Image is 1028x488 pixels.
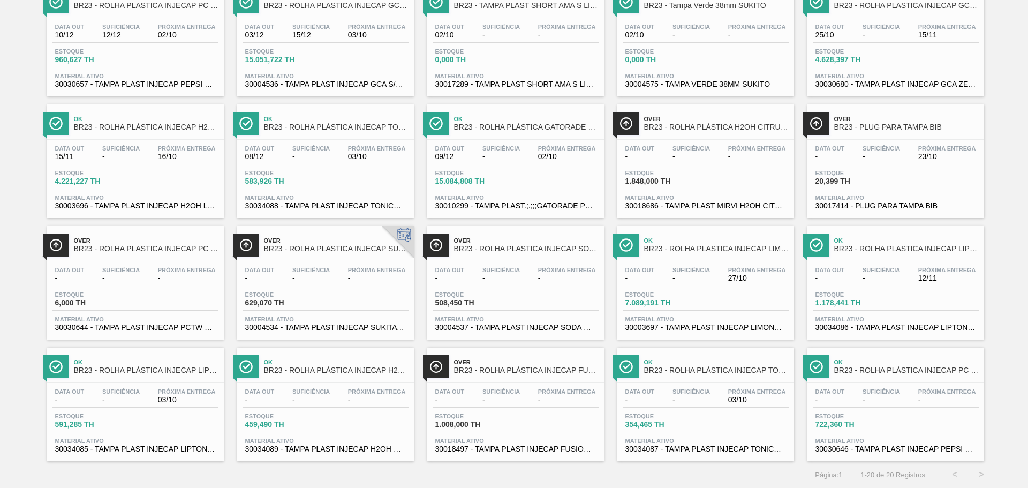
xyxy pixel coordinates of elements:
span: - [55,274,85,282]
a: ÍconeOkBR23 - ROLHA PLÁSTICA INJECAP LIPTON SHORTData out-Suficiência-Próxima Entrega03/10Estoque... [39,340,229,461]
span: 30018686 - TAMPA PLAST MIRVI H2OH CITRUS S/LINER [625,202,786,210]
span: Data out [625,388,655,395]
span: Data out [625,24,655,30]
span: 7.089,191 TH [625,299,700,307]
span: Próxima Entrega [918,24,976,30]
span: Ok [644,359,789,365]
span: - [292,153,330,161]
span: Suficiência [102,388,140,395]
img: Ícone [810,238,823,252]
img: Ícone [619,117,633,130]
span: Suficiência [482,388,520,395]
span: Material ativo [245,73,406,79]
span: Data out [625,267,655,273]
span: - [482,274,520,282]
span: Data out [435,267,465,273]
span: 30030680 - TAMPA PLAST INJECAP GCA ZERO NIV24 [815,80,976,88]
span: - [815,153,845,161]
span: - [482,153,520,161]
span: - [863,153,900,161]
span: - [538,274,596,282]
span: Próxima Entrega [538,388,596,395]
span: 02/10 [538,153,596,161]
span: Ok [834,359,979,365]
span: Estoque [245,170,320,176]
span: Suficiência [672,388,710,395]
span: Suficiência [292,24,330,30]
span: Suficiência [292,388,330,395]
span: 30030644 - TAMPA PLAST INJECAP PCTW NIV24 [55,324,216,332]
span: Próxima Entrega [158,267,216,273]
span: Material ativo [435,316,596,322]
span: BR23 - ROLHA PLÁSTICA INJECAP LIPTON SHORT [74,366,218,374]
span: Estoque [815,170,890,176]
span: Próxima Entrega [158,24,216,30]
span: - [348,274,406,282]
span: - [918,396,976,404]
span: Suficiência [863,267,900,273]
span: Material ativo [815,438,976,444]
span: BR23 - ROLHA PLÁSTICA INJECAP GCA SHORT [264,2,409,10]
span: Ok [74,359,218,365]
span: BR23 - ROLHA PLÁSTICA INJECAP GCA ZERO SHORT [834,2,979,10]
span: 4.221,227 TH [55,177,130,185]
span: BR23 - ROLHA PLÁSTICA INJECAP FUSION SHORT [454,366,599,374]
span: 23/10 [918,153,976,161]
span: 30010299 - TAMPA PLAST.;.;;;GATORADE PET500; [435,202,596,210]
span: Material ativo [55,316,216,322]
span: - [672,153,710,161]
span: 30030646 - TAMPA PLAST INJECAP PEPSI ZERO NIV24 [815,445,976,453]
span: Over [454,237,599,244]
img: Ícone [429,360,443,373]
span: 02/10 [435,31,465,39]
span: Suficiência [102,267,140,273]
a: ÍconeOkBR23 - ROLHA PLÁSTICA INJECAP H2OH SHORTData out15/11Suficiência-Próxima Entrega16/10Estoq... [39,96,229,218]
span: Próxima Entrega [348,267,406,273]
span: Data out [55,145,85,152]
span: Próxima Entrega [538,267,596,273]
img: Ícone [239,360,253,373]
span: Estoque [625,170,700,176]
span: Material ativo [55,194,216,201]
span: 09/12 [435,153,465,161]
span: 03/10 [728,396,786,404]
span: Estoque [245,291,320,298]
span: 30034087 - TAMPA PLAST INJECAP TONICA S/LINER [625,445,786,453]
span: Suficiência [863,24,900,30]
span: Suficiência [482,145,520,152]
span: Data out [55,388,85,395]
span: Estoque [435,291,510,298]
span: - [292,396,330,404]
span: Suficiência [863,145,900,152]
span: BR23 - ROLHA PLÁSTICA INJECAP SUKITA SHORT [264,245,409,253]
span: - [625,274,655,282]
img: Ícone [49,360,63,373]
span: 15.084,808 TH [435,177,510,185]
span: 02/10 [158,31,216,39]
a: ÍconeOkBR23 - ROLHA PLÁSTICA INJECAP TONICA 1L ZERO CINZAData out08/12Suficiência-Próxima Entrega... [229,96,419,218]
a: ÍconeOkBR23 - ROLHA PLÁSTICA INJECAP LIPTON ZERO SHORTData out-Suficiência-Próxima Entrega12/11Es... [799,218,989,340]
img: Ícone [239,117,253,130]
img: Ícone [239,238,253,252]
span: Estoque [625,48,700,55]
span: 0,000 TH [435,56,510,64]
span: Material ativo [245,194,406,201]
span: Estoque [625,291,700,298]
span: 30004534 - TAMPA PLAST INJECAP SUKITA S/LINER [245,324,406,332]
span: Estoque [55,170,130,176]
span: - [728,31,786,39]
span: - [102,274,140,282]
span: BR23 - ROLHA PLÁSTICA INJECAP H2OH CITRUS SHORT [264,366,409,374]
span: Material ativo [625,316,786,322]
span: 30030657 - TAMPA PLAST INJECAP PEPSI NIV24 [55,80,216,88]
span: 30004537 - TAMPA PLAST INJECAP SODA S/LINER [435,324,596,332]
span: Data out [55,267,85,273]
span: Próxima Entrega [158,145,216,152]
span: 30003697 - TAMPA PLAST INJECAP LIMONETO S/LINER [625,324,786,332]
span: Material ativo [815,73,976,79]
span: - [102,396,140,404]
span: Próxima Entrega [918,388,976,395]
span: Estoque [435,170,510,176]
span: - [672,396,710,404]
span: - [482,31,520,39]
